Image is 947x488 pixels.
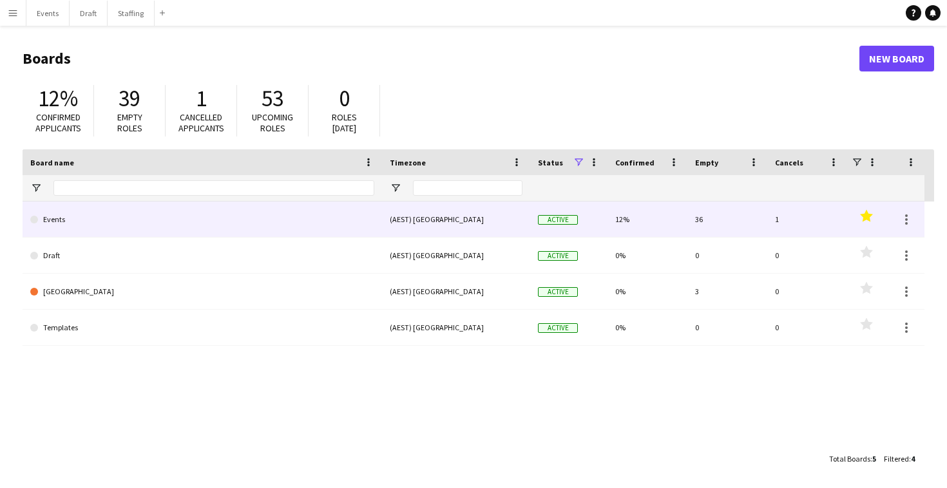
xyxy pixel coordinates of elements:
span: 5 [872,454,876,464]
div: (AEST) [GEOGRAPHIC_DATA] [382,310,530,345]
a: Events [30,202,374,238]
a: [GEOGRAPHIC_DATA] [30,274,374,310]
span: 1 [196,84,207,113]
span: 12% [38,84,78,113]
div: (AEST) [GEOGRAPHIC_DATA] [382,202,530,237]
span: 53 [262,84,283,113]
button: Open Filter Menu [30,182,42,194]
span: Total Boards [829,454,870,464]
span: Empty [695,158,718,167]
div: 0% [607,238,687,273]
div: 0 [687,310,767,345]
div: : [884,446,915,471]
span: Confirmed applicants [35,111,81,134]
span: Active [538,323,578,333]
span: Active [538,251,578,261]
span: Roles [DATE] [332,111,357,134]
button: Open Filter Menu [390,182,401,194]
span: Confirmed [615,158,655,167]
span: 4 [911,454,915,464]
div: 0 [687,238,767,273]
span: Upcoming roles [252,111,293,134]
input: Timezone Filter Input [413,180,522,196]
button: Events [26,1,70,26]
div: (AEST) [GEOGRAPHIC_DATA] [382,274,530,309]
span: Active [538,287,578,297]
span: Timezone [390,158,426,167]
span: 39 [119,84,140,113]
div: 1 [767,202,847,237]
div: : [829,446,876,471]
div: 36 [687,202,767,237]
span: Board name [30,158,74,167]
div: 0 [767,238,847,273]
span: Empty roles [117,111,142,134]
span: 0 [339,84,350,113]
div: (AEST) [GEOGRAPHIC_DATA] [382,238,530,273]
div: 12% [607,202,687,237]
span: Status [538,158,563,167]
div: 0 [767,274,847,309]
div: 3 [687,274,767,309]
div: 0 [767,310,847,345]
input: Board name Filter Input [53,180,374,196]
span: Filtered [884,454,909,464]
h1: Boards [23,49,859,68]
a: Draft [30,238,374,274]
div: 0% [607,274,687,309]
span: Cancelled applicants [178,111,224,134]
a: New Board [859,46,934,71]
span: Cancels [775,158,803,167]
div: 0% [607,310,687,345]
button: Staffing [108,1,155,26]
button: Draft [70,1,108,26]
span: Active [538,215,578,225]
a: Templates [30,310,374,346]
